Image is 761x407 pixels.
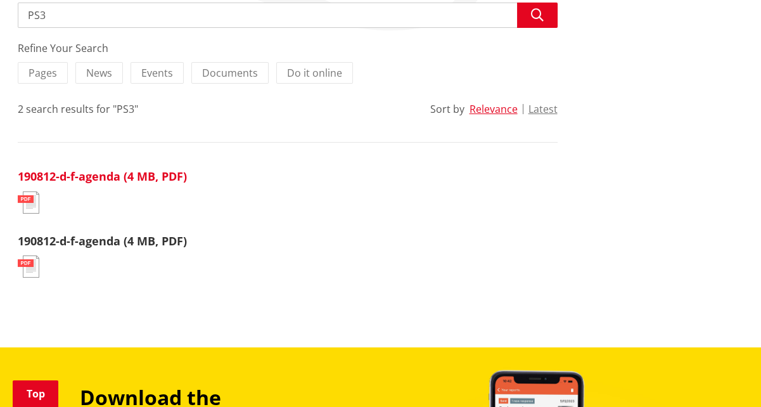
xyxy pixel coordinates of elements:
div: 2 search results for "PS3" [18,101,138,117]
input: Search input [18,3,558,28]
span: News [86,66,112,80]
span: Do it online [287,66,342,80]
a: 190812-d-f-agenda (4 MB, PDF) [18,233,187,249]
iframe: Messenger Launcher [703,354,748,399]
img: document-pdf.svg [18,191,39,214]
span: Events [141,66,173,80]
span: Pages [29,66,57,80]
span: Documents [202,66,258,80]
div: Sort by [430,101,464,117]
a: 190812-d-f-agenda (4 MB, PDF) [18,169,187,184]
div: Refine Your Search [18,41,558,56]
img: document-pdf.svg [18,255,39,278]
button: Latest [528,103,558,115]
button: Relevance [470,103,518,115]
a: Top [13,380,58,407]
